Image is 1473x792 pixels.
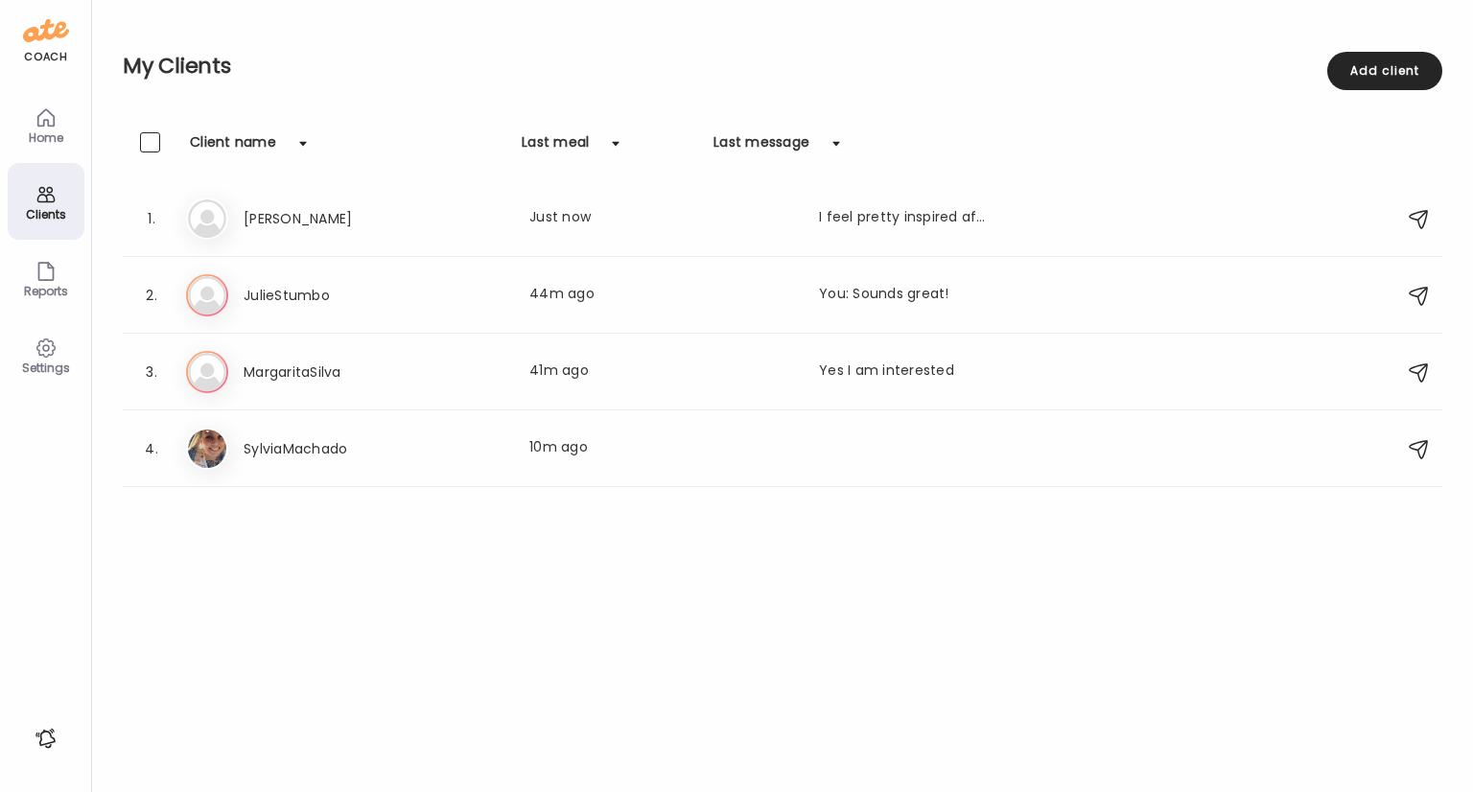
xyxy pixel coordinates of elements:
h3: MargaritaSilva [244,361,412,384]
div: 1. [140,207,163,230]
div: 3. [140,361,163,384]
div: Settings [12,361,81,374]
div: Yes I am interested [819,361,988,384]
div: 2. [140,284,163,307]
div: Reports [12,285,81,297]
div: 44m ago [529,284,698,307]
div: Just now [529,207,698,230]
div: You: Sounds great! [819,284,988,307]
div: Home [12,131,81,144]
img: ate [23,15,69,46]
div: Clients [12,208,81,221]
div: Add client [1327,52,1442,90]
h3: JulieStumbo [244,284,412,307]
div: I feel pretty inspired after the first SMA! I’m not totally sure what workouts to do. I moved [DA... [819,207,988,230]
div: Client name [190,132,276,163]
div: 4. [140,437,163,460]
h2: My Clients [123,52,1442,81]
div: Last meal [522,132,589,163]
div: Last message [713,132,809,163]
div: coach [24,49,67,65]
div: 10m ago [529,437,698,460]
h3: SylviaMachado [244,437,412,460]
h3: [PERSON_NAME] [244,207,412,230]
div: 41m ago [529,361,698,384]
